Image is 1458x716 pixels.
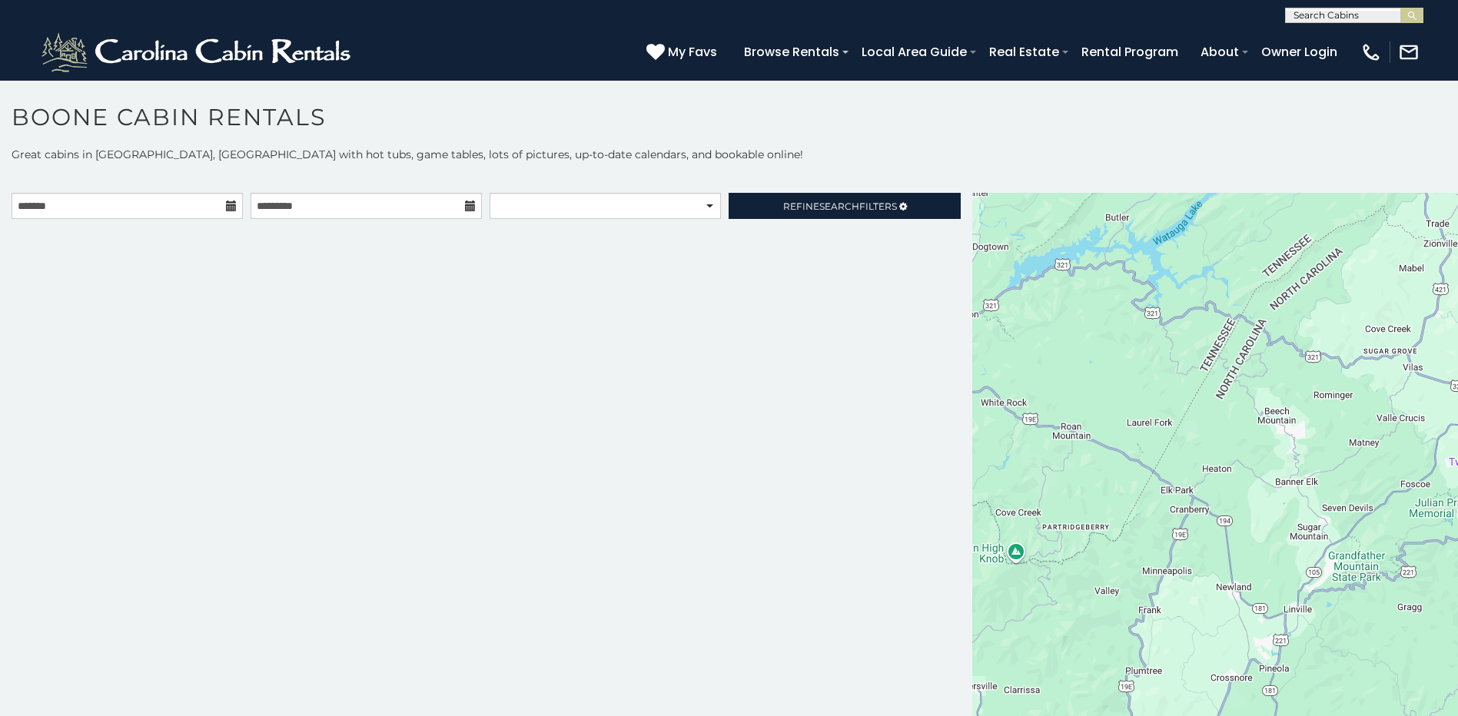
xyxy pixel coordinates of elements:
a: Rental Program [1074,38,1186,65]
a: About [1193,38,1247,65]
span: My Favs [668,42,717,61]
span: Refine Filters [783,201,897,212]
a: Local Area Guide [854,38,975,65]
a: Owner Login [1254,38,1345,65]
img: White-1-2.png [38,29,357,75]
img: mail-regular-white.png [1398,41,1420,63]
img: phone-regular-white.png [1360,41,1382,63]
a: RefineSearchFilters [729,193,960,219]
a: My Favs [646,42,721,62]
a: Browse Rentals [736,38,847,65]
span: Search [819,201,859,212]
a: Real Estate [981,38,1067,65]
